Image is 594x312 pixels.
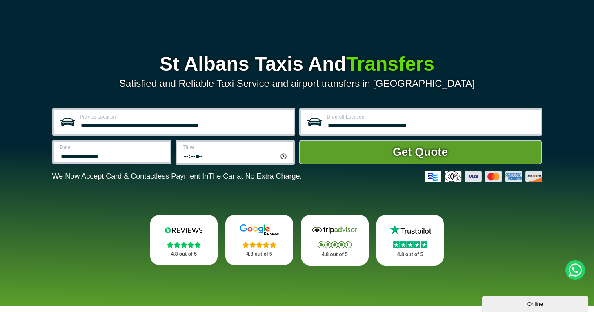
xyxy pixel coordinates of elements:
label: Date [60,145,165,150]
h1: St Albans Taxis And [52,54,542,74]
img: Trustpilot [386,224,435,236]
a: Reviews.io Stars 4.8 out of 5 [150,215,218,265]
span: The Car at No Extra Charge. [208,172,302,180]
img: Google [235,224,284,236]
img: Stars [242,241,276,248]
a: Google Stars 4.8 out of 5 [225,215,293,265]
a: Tripadvisor Stars 4.8 out of 5 [301,215,369,266]
p: 4.8 out of 5 [310,250,360,260]
img: Stars [167,241,201,248]
p: We Now Accept Card & Contactless Payment In [52,172,302,181]
img: Tripadvisor [310,224,359,236]
p: 4.8 out of 5 [385,250,435,260]
p: 4.8 out of 5 [159,249,209,259]
button: Get Quote [299,140,542,164]
iframe: chat widget [482,294,590,312]
p: 4.8 out of 5 [234,249,284,259]
p: Satisfied and Reliable Taxi Service and airport transfers in [GEOGRAPHIC_DATA] [52,78,542,89]
span: Transfers [346,53,434,75]
img: Stars [318,241,352,248]
img: Credit And Debit Cards [425,171,542,182]
label: Drop-off Location [327,115,536,119]
label: Time [183,145,288,150]
img: Reviews.io [159,224,208,236]
a: Trustpilot Stars 4.8 out of 5 [376,215,444,266]
label: Pick-up Location [80,115,289,119]
img: Stars [393,241,427,248]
